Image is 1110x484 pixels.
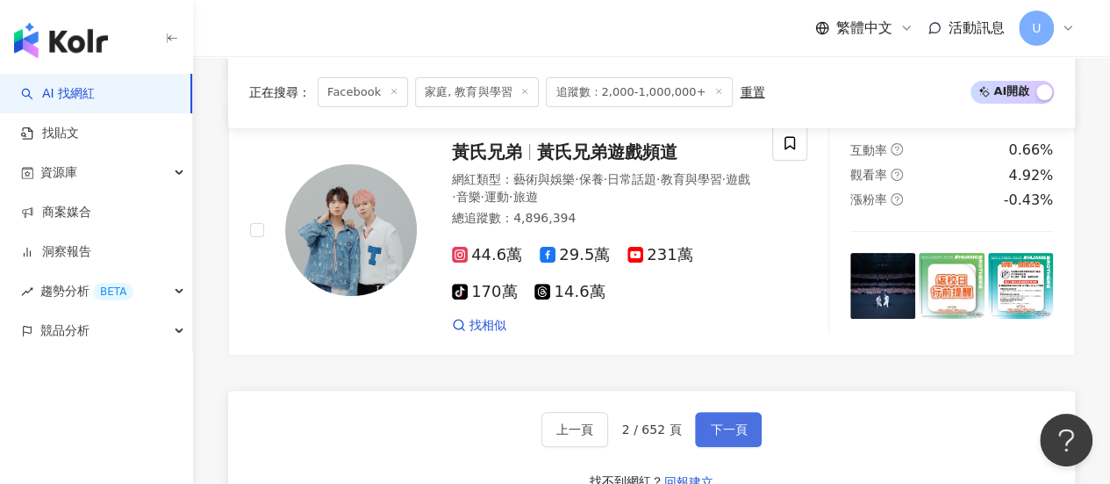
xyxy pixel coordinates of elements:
[318,77,408,107] span: Facebook
[949,19,1005,36] span: 活動訊息
[40,271,133,311] span: 趨勢分析
[228,104,1075,356] a: KOL Avatar黃氏兄弟黃氏兄弟遊戲頻道網紅類型：藝術與娛樂·保養·日常話題·教育與學習·遊戲·音樂·運動·旅遊總追蹤數：4,896,39444.6萬29.5萬231萬170萬14.6萬找相...
[452,171,751,206] div: 網紅類型 ：
[850,143,887,157] span: 互動率
[578,172,603,186] span: 保養
[509,190,512,204] span: ·
[21,285,33,298] span: rise
[540,246,610,264] span: 29.5萬
[512,190,537,204] span: 旅遊
[603,172,606,186] span: ·
[537,141,677,163] span: 黃氏兄弟遊戲頻道
[850,168,887,182] span: 觀看率
[513,172,575,186] span: 藝術與娛樂
[452,190,455,204] span: ·
[285,164,417,296] img: KOL Avatar
[1008,141,1053,160] div: 0.66%
[452,210,751,228] div: 總追蹤數 ： 4,896,394
[452,283,517,301] span: 170萬
[607,172,656,186] span: 日常話題
[695,412,762,447] button: 下一頁
[21,243,91,261] a: 洞察報告
[469,317,506,335] span: 找相似
[740,85,764,99] div: 重置
[93,283,133,300] div: BETA
[415,77,539,107] span: 家庭, 教育與學習
[575,172,578,186] span: ·
[484,190,509,204] span: 運動
[850,253,915,318] img: post-image
[1032,18,1041,38] span: U
[660,172,721,186] span: 教育與學習
[21,204,91,221] a: 商案媒合
[546,77,733,107] span: 追蹤數：2,000-1,000,000+
[836,18,892,38] span: 繁體中文
[480,190,483,204] span: ·
[850,192,887,206] span: 漲粉率
[891,169,903,181] span: question-circle
[452,141,522,163] span: 黃氏兄弟
[891,193,903,206] span: question-circle
[1003,191,1053,210] div: -0.43%
[919,253,984,318] img: post-image
[1008,166,1053,185] div: 4.92%
[622,423,682,437] span: 2 / 652 頁
[21,85,95,103] a: searchAI 找網紅
[534,283,605,301] span: 14.6萬
[556,423,593,437] span: 上一頁
[541,412,608,447] button: 上一頁
[40,153,77,192] span: 資源庫
[627,246,692,264] span: 231萬
[455,190,480,204] span: 音樂
[891,143,903,155] span: question-circle
[656,172,660,186] span: ·
[1040,414,1092,466] iframe: Help Scout Beacon - Open
[710,423,747,437] span: 下一頁
[452,317,506,335] a: 找相似
[21,125,79,142] a: 找貼文
[988,253,1053,318] img: post-image
[726,172,750,186] span: 遊戲
[40,311,90,350] span: 競品分析
[452,246,522,264] span: 44.6萬
[14,23,108,58] img: logo
[249,85,311,99] span: 正在搜尋 ：
[721,172,725,186] span: ·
